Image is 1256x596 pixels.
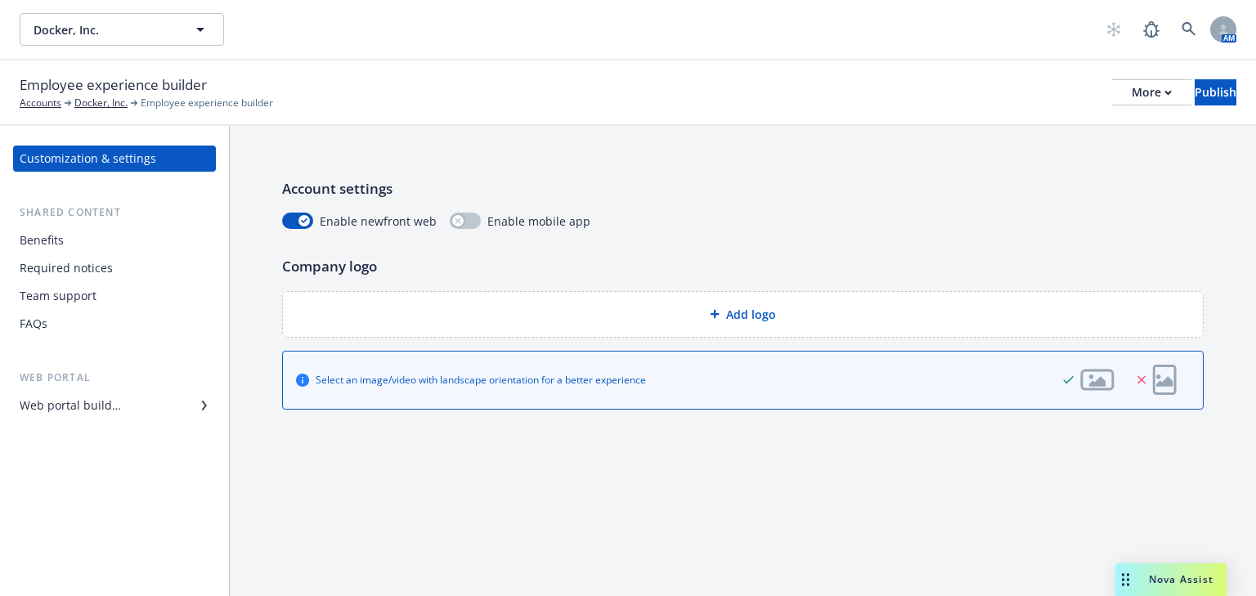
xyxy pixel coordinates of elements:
a: Accounts [20,96,61,110]
p: Account settings [282,178,1204,199]
div: Customization & settings [20,146,156,172]
a: Team support [13,283,216,309]
div: Add logo [282,291,1204,338]
a: Docker, Inc. [74,96,128,110]
a: Required notices [13,255,216,281]
button: Nova Assist [1115,563,1227,596]
span: Enable newfront web [320,213,437,230]
p: Company logo [282,256,1204,277]
span: Enable mobile app [487,213,590,230]
span: Docker, Inc. [34,21,175,38]
a: Customization & settings [13,146,216,172]
div: Web portal builder [20,392,121,419]
a: Report a Bug [1135,13,1168,46]
span: Add logo [726,306,776,323]
div: Required notices [20,255,113,281]
a: Search [1173,13,1205,46]
div: More [1132,80,1172,105]
span: Employee experience builder [141,96,273,110]
span: Nova Assist [1149,572,1213,586]
button: More [1112,79,1191,105]
button: Docker, Inc. [20,13,224,46]
a: Benefits [13,227,216,253]
div: FAQs [20,311,47,337]
div: Team support [20,283,96,309]
button: Publish [1195,79,1236,105]
div: Select an image/video with landscape orientation for a better experience [316,373,646,387]
div: Publish [1195,80,1236,105]
div: Web portal [13,370,216,386]
div: Shared content [13,204,216,221]
span: Employee experience builder [20,74,207,96]
div: Benefits [20,227,64,253]
a: Web portal builder [13,392,216,419]
div: Drag to move [1115,563,1136,596]
a: Start snowing [1097,13,1130,46]
a: FAQs [13,311,216,337]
